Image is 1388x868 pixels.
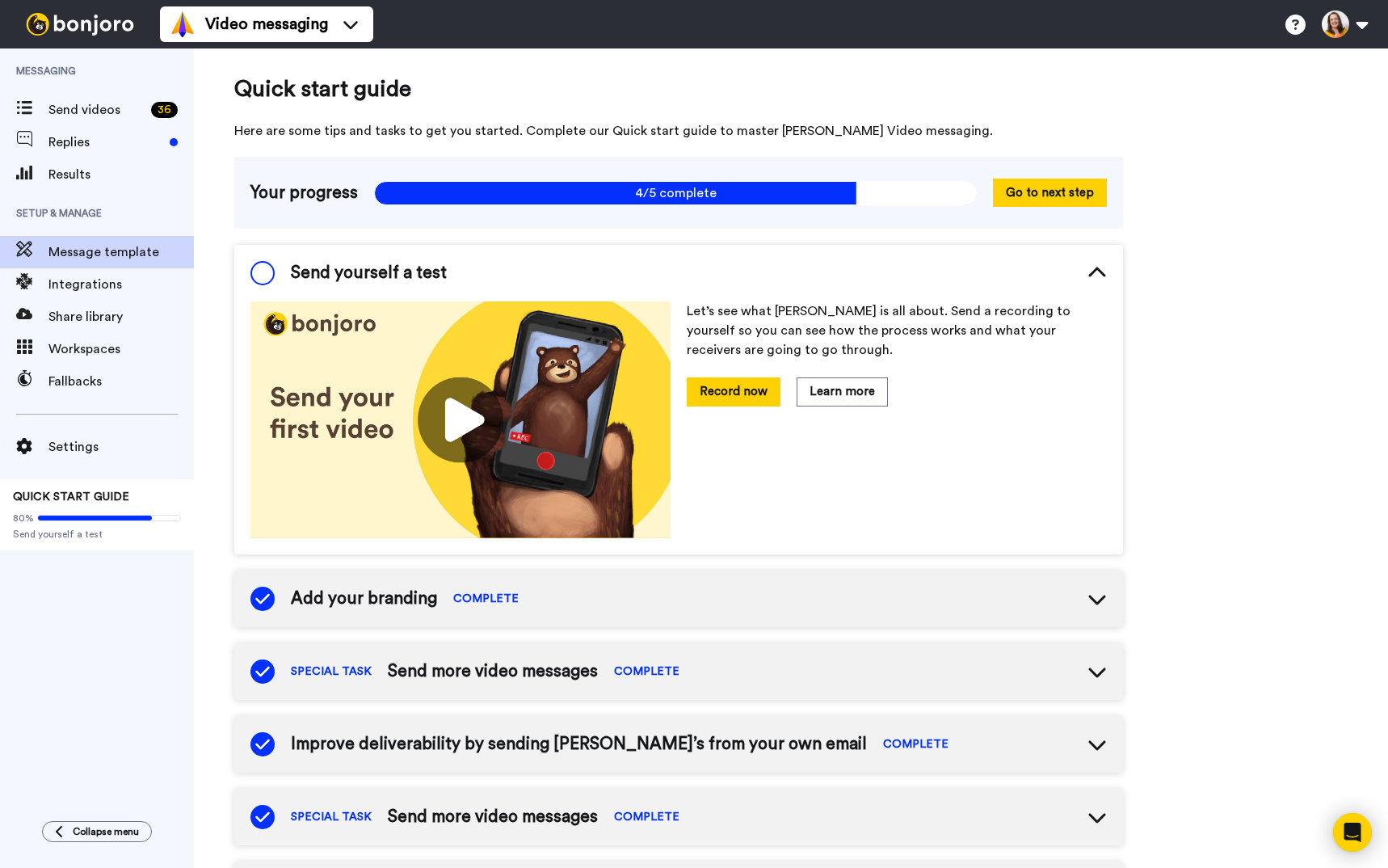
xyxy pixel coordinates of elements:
[388,805,598,829] span: Send more video messages
[48,372,194,391] span: Fallbacks
[48,437,194,457] span: Settings
[48,100,145,120] span: Send videos
[614,664,679,680] span: COMPLETE
[687,301,1107,360] p: Let’s see what [PERSON_NAME] is all about. Send a recording to yourself so you can see how the pr...
[291,261,447,285] span: Send yourself a test
[48,275,194,294] span: Integrations
[993,179,1107,207] button: Go to next step
[291,587,437,611] span: Add your branding
[13,491,129,503] span: QUICK START GUIDE
[1333,813,1372,852] div: Intercom Messenger openen
[170,11,196,37] img: vm-color.svg
[388,659,598,684] span: Send more video messages
[291,664,372,680] span: SPECIAL TASK
[48,242,194,262] span: Message template
[883,736,948,752] span: COMPLETE
[291,732,867,756] span: Improve deliverability by sending [PERSON_NAME]’s from your own email
[687,377,780,406] button: Record now
[250,181,358,205] span: Your progress
[42,821,152,842] button: Collapse menu
[48,307,194,327] span: Share library
[48,339,194,359] span: Workspaces
[19,13,141,36] img: bj-logo-header-white.svg
[234,73,1123,105] span: Quick start guide
[13,512,34,525] span: 80%
[797,377,888,406] button: Learn more
[291,809,372,825] span: SPECIAL TASK
[374,181,977,205] span: 4/5 complete
[250,301,671,538] img: 178eb3909c0dc23ce44563bdb6dc2c11.jpg
[13,528,181,541] span: Send yourself a test
[234,121,1123,141] span: Here are some tips and tasks to get you started. Complete our Quick start guide to master [PERSON...
[48,165,194,184] span: Results
[614,809,679,825] span: COMPLETE
[48,133,163,152] span: Replies
[151,102,178,118] div: 36
[205,13,328,36] span: Video messaging
[453,591,519,607] span: COMPLETE
[73,825,139,838] span: Collapse menu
